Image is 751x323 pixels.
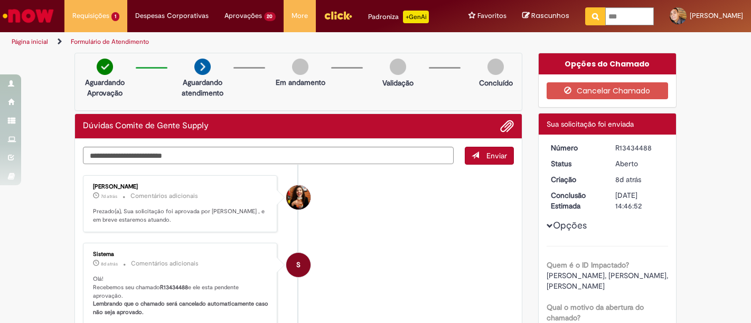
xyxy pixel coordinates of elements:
[72,11,109,21] span: Requisições
[93,251,269,258] div: Sistema
[531,11,569,21] span: Rascunhos
[465,147,514,165] button: Enviar
[477,11,506,21] span: Favoritos
[585,7,606,25] button: Pesquisar
[131,259,199,268] small: Comentários adicionais
[543,190,608,211] dt: Conclusão Estimada
[292,59,308,75] img: img-circle-grey.png
[479,78,513,88] p: Concluído
[286,253,311,277] div: System
[615,190,664,211] div: [DATE] 14:46:52
[543,174,608,185] dt: Criação
[97,59,113,75] img: check-circle-green.png
[8,32,493,52] ul: Trilhas de página
[543,142,608,153] dt: Número
[79,77,130,98] p: Aguardando Aprovação
[615,158,664,169] div: Aberto
[93,300,270,316] b: Lembrando que o chamado será cancelado automaticamente caso não seja aprovado.
[292,11,308,21] span: More
[543,158,608,169] dt: Status
[486,151,507,160] span: Enviar
[1,5,55,26] img: ServiceNow
[368,11,429,23] div: Padroniza
[101,261,118,267] span: 8d atrás
[403,11,429,23] p: +GenAi
[177,77,228,98] p: Aguardando atendimento
[500,119,514,133] button: Adicionar anexos
[547,302,644,322] b: Qual o motivo da abertura do chamado?
[286,185,311,210] div: Tayna Marcia Teixeira Ferreira
[539,53,677,74] div: Opções do Chamado
[83,147,454,164] textarea: Digite sua mensagem aqui...
[690,11,743,20] span: [PERSON_NAME]
[130,192,198,201] small: Comentários adicionais
[160,283,188,291] b: R13434488
[615,175,641,184] span: 8d atrás
[487,59,504,75] img: img-circle-grey.png
[93,275,269,317] p: Olá! Recebemos seu chamado e ele esta pendente aprovação.
[135,11,209,21] span: Despesas Corporativas
[101,193,117,199] time: 22/08/2025 09:46:52
[324,7,352,23] img: click_logo_yellow_360x200.png
[547,82,669,99] button: Cancelar Chamado
[382,78,414,88] p: Validação
[12,37,48,46] a: Página inicial
[264,12,276,21] span: 20
[615,174,664,185] div: 21/08/2025 07:16:26
[296,252,301,278] span: S
[93,184,269,190] div: [PERSON_NAME]
[101,193,117,199] span: 7d atrás
[93,207,269,224] p: Prezado(a), Sua solicitação foi aprovada por [PERSON_NAME] , e em breve estaremos atuando.
[71,37,149,46] a: Formulário de Atendimento
[276,77,325,88] p: Em andamento
[111,12,119,21] span: 1
[390,59,406,75] img: img-circle-grey.png
[547,119,634,129] span: Sua solicitação foi enviada
[83,121,209,131] h2: Dúvidas Comite de Gente Supply Histórico de tíquete
[522,11,569,21] a: Rascunhos
[615,142,664,153] div: R13434488
[224,11,262,21] span: Aprovações
[101,261,118,267] time: 21/08/2025 06:16:41
[194,59,211,75] img: arrow-next.png
[547,271,670,291] span: [PERSON_NAME], [PERSON_NAME], [PERSON_NAME]
[547,260,629,270] b: Quem é o ID Impactado?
